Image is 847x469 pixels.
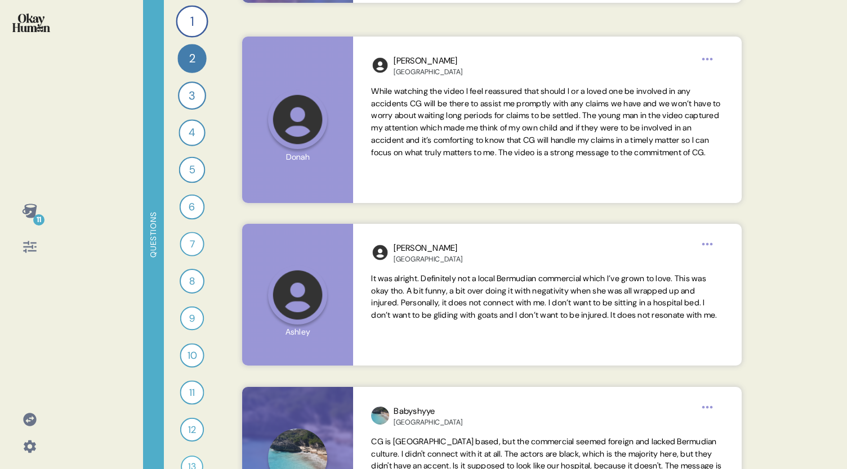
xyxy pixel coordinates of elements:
[371,407,389,425] img: profilepic_9238681396194443.jpg
[371,243,389,261] img: l1ibTKarBSWXLOhlfT5LxFP+OttMJpPJZDKZTCbz9PgHEggSPYjZSwEAAAAASUVORK5CYII=
[180,306,204,330] div: 9
[394,55,462,67] div: [PERSON_NAME]
[371,56,389,74] img: l1ibTKarBSWXLOhlfT5LxFP+OttMJpPJZDKZTCbz9PgHEggSPYjZSwEAAAAASUVORK5CYII=
[371,273,717,320] span: It was alright. Definitely not a local Bermudian commercial which I’ve grown to love. This was ok...
[394,418,462,427] div: [GEOGRAPHIC_DATA]
[394,242,462,255] div: [PERSON_NAME]
[394,255,462,264] div: [GEOGRAPHIC_DATA]
[180,269,204,294] div: 8
[180,343,204,367] div: 10
[394,67,462,76] div: [GEOGRAPHIC_DATA]
[12,13,50,32] img: okayhuman.3b1b6348.png
[394,405,462,418] div: Babyshyye
[371,86,720,157] span: While watching the video I feel reassured that should I or a loved one be involved in any acciden...
[176,5,208,37] div: 1
[178,82,206,110] div: 3
[33,214,44,226] div: 11
[177,44,206,73] div: 2
[180,232,204,256] div: 7
[180,381,204,405] div: 11
[179,119,205,146] div: 4
[180,418,204,441] div: 12
[180,195,205,220] div: 6
[179,157,206,183] div: 5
